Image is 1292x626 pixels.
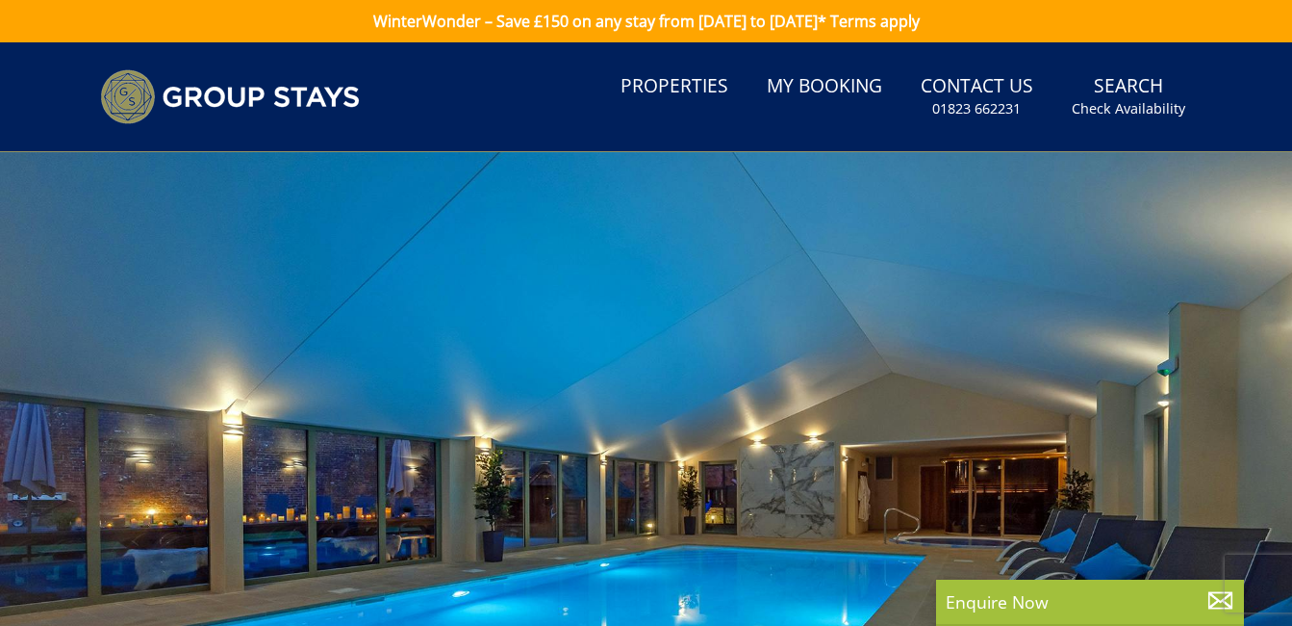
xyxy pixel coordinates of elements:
img: Group Stays [100,69,360,124]
a: My Booking [759,65,890,109]
small: 01823 662231 [932,99,1021,118]
a: SearchCheck Availability [1064,65,1193,128]
p: Enquire Now [946,589,1234,614]
a: Properties [613,65,736,109]
small: Check Availability [1072,99,1185,118]
a: Contact Us01823 662231 [913,65,1041,128]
